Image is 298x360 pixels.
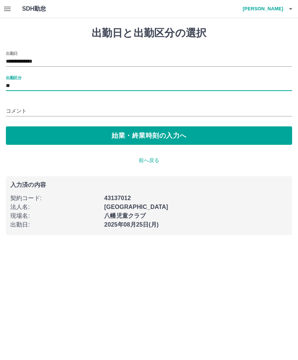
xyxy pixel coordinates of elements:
h1: 出勤日と出勤区分の選択 [6,27,292,39]
p: 現場名 : [10,212,100,220]
label: 出勤区分 [6,75,21,80]
p: 入力済の内容 [10,182,288,188]
p: 法人名 : [10,203,100,212]
b: 八幡児童クラブ [104,213,146,219]
label: 出勤日 [6,50,18,56]
p: 出勤日 : [10,220,100,229]
p: 契約コード : [10,194,100,203]
b: 43137012 [104,195,131,201]
b: [GEOGRAPHIC_DATA] [104,204,168,210]
b: 2025年08月25日(月) [104,221,159,228]
button: 始業・終業時刻の入力へ [6,126,292,145]
p: 前へ戻る [6,157,292,164]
